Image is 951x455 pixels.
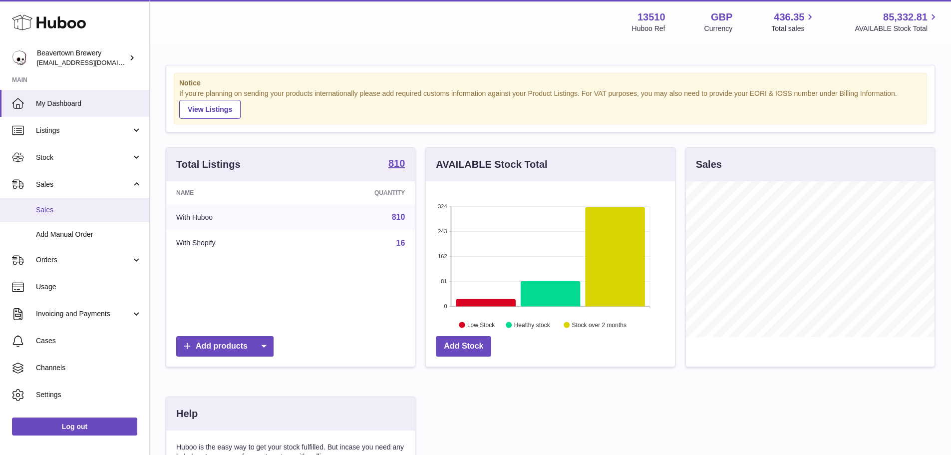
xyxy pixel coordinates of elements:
a: 436.35 Total sales [771,10,816,33]
th: Name [166,181,301,204]
span: Usage [36,282,142,292]
a: View Listings [179,100,241,119]
a: 16 [396,239,405,247]
text: 0 [444,303,447,309]
span: Orders [36,255,131,265]
strong: 810 [388,158,405,168]
a: Add Stock [436,336,491,357]
strong: Notice [179,78,922,88]
span: Add Manual Order [36,230,142,239]
h3: Total Listings [176,158,241,171]
text: 243 [438,228,447,234]
td: With Huboo [166,204,301,230]
text: Stock over 2 months [572,321,627,328]
span: [EMAIL_ADDRESS][DOMAIN_NAME] [37,58,147,66]
span: Invoicing and Payments [36,309,131,319]
h3: Help [176,407,198,421]
text: 162 [438,253,447,259]
td: With Shopify [166,230,301,256]
span: 85,332.81 [883,10,928,24]
strong: GBP [711,10,732,24]
div: Currency [704,24,733,33]
span: 436.35 [774,10,804,24]
img: internalAdmin-13510@internal.huboo.com [12,50,27,65]
a: 85,332.81 AVAILABLE Stock Total [855,10,939,33]
h3: Sales [696,158,722,171]
text: 324 [438,203,447,209]
a: 810 [392,213,405,221]
th: Quantity [301,181,415,204]
a: Log out [12,418,137,436]
span: Sales [36,205,142,215]
div: Beavertown Brewery [37,48,127,67]
span: Stock [36,153,131,162]
a: Add products [176,336,274,357]
text: Healthy stock [514,321,551,328]
span: Sales [36,180,131,189]
text: 81 [441,278,447,284]
div: If you're planning on sending your products internationally please add required customs informati... [179,89,922,119]
span: Settings [36,390,142,400]
span: Listings [36,126,131,135]
span: My Dashboard [36,99,142,108]
div: Huboo Ref [632,24,665,33]
span: Channels [36,363,142,373]
a: 810 [388,158,405,170]
span: Total sales [771,24,816,33]
span: AVAILABLE Stock Total [855,24,939,33]
h3: AVAILABLE Stock Total [436,158,547,171]
strong: 13510 [637,10,665,24]
span: Cases [36,336,142,346]
text: Low Stock [467,321,495,328]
